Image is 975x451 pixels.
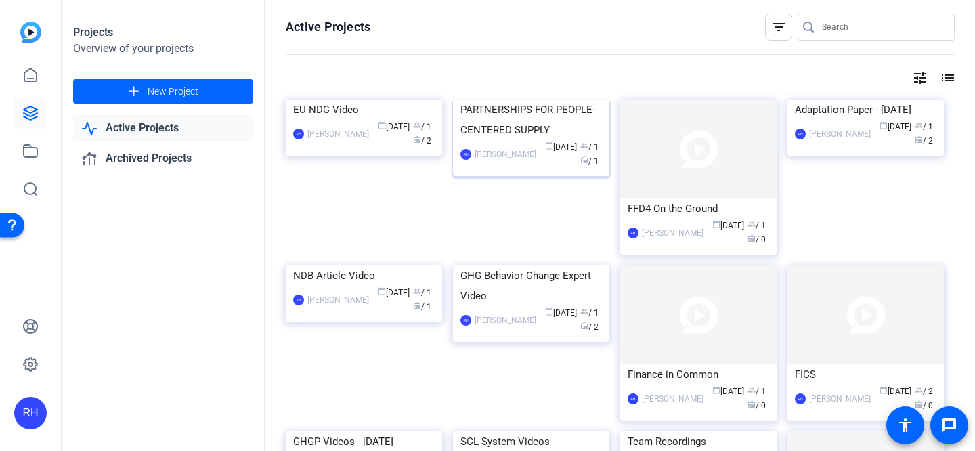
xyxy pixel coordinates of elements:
[795,100,936,120] div: Adaptation Paper - [DATE]
[795,129,806,139] div: RH
[20,22,41,43] img: blue-gradient.svg
[293,265,435,286] div: NDB Article Video
[293,100,435,120] div: EU NDC Video
[413,136,431,146] span: / 2
[580,156,599,166] span: / 1
[460,315,471,326] div: RH
[286,19,370,35] h1: Active Projects
[642,226,703,240] div: [PERSON_NAME]
[378,121,386,129] span: calendar_today
[747,220,756,228] span: group
[413,288,431,297] span: / 1
[628,393,638,404] div: AH
[915,121,923,129] span: group
[413,301,421,309] span: radio
[545,142,577,152] span: [DATE]
[580,308,599,318] span: / 1
[795,393,806,404] div: RH
[545,307,553,316] span: calendar_today
[628,228,638,238] div: AH
[460,265,602,306] div: GHG Behavior Change Expert Video
[747,386,756,394] span: group
[73,24,253,41] div: Projects
[475,314,536,327] div: [PERSON_NAME]
[580,322,599,332] span: / 2
[14,397,47,429] div: RH
[747,401,766,410] span: / 0
[809,392,871,406] div: [PERSON_NAME]
[293,129,304,139] div: RH
[307,293,369,307] div: [PERSON_NAME]
[580,142,599,152] span: / 1
[460,100,602,140] div: PARTNERSHIPS FOR PEOPLE-CENTERED SUPPLY
[545,308,577,318] span: [DATE]
[378,122,410,131] span: [DATE]
[73,41,253,57] div: Overview of your projects
[642,392,703,406] div: [PERSON_NAME]
[915,135,923,144] span: radio
[712,221,744,230] span: [DATE]
[915,386,923,394] span: group
[712,386,720,394] span: calendar_today
[413,135,421,144] span: radio
[413,302,431,312] span: / 1
[545,142,553,150] span: calendar_today
[915,122,933,131] span: / 1
[880,122,911,131] span: [DATE]
[148,85,198,99] span: New Project
[628,364,769,385] div: Finance in Common
[915,387,933,396] span: / 2
[795,364,936,385] div: FICS
[747,235,766,244] span: / 0
[880,387,911,396] span: [DATE]
[628,198,769,219] div: FFD4 On the Ground
[809,127,871,141] div: [PERSON_NAME]
[73,79,253,104] button: New Project
[712,220,720,228] span: calendar_today
[912,70,928,86] mat-icon: tune
[747,234,756,242] span: radio
[941,417,957,433] mat-icon: message
[475,148,536,161] div: [PERSON_NAME]
[915,401,933,410] span: / 0
[747,400,756,408] span: radio
[822,19,944,35] input: Search
[125,83,142,100] mat-icon: add
[580,142,588,150] span: group
[378,288,410,297] span: [DATE]
[880,386,888,394] span: calendar_today
[712,387,744,396] span: [DATE]
[747,221,766,230] span: / 1
[580,307,588,316] span: group
[915,400,923,408] span: radio
[897,417,913,433] mat-icon: accessibility
[880,121,888,129] span: calendar_today
[378,287,386,295] span: calendar_today
[73,114,253,142] a: Active Projects
[747,387,766,396] span: / 1
[460,149,471,160] div: RH
[73,145,253,173] a: Archived Projects
[307,127,369,141] div: [PERSON_NAME]
[413,122,431,131] span: / 1
[580,322,588,330] span: radio
[771,19,787,35] mat-icon: filter_list
[938,70,955,86] mat-icon: list
[580,156,588,164] span: radio
[293,295,304,305] div: AH
[915,136,933,146] span: / 2
[413,121,421,129] span: group
[413,287,421,295] span: group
